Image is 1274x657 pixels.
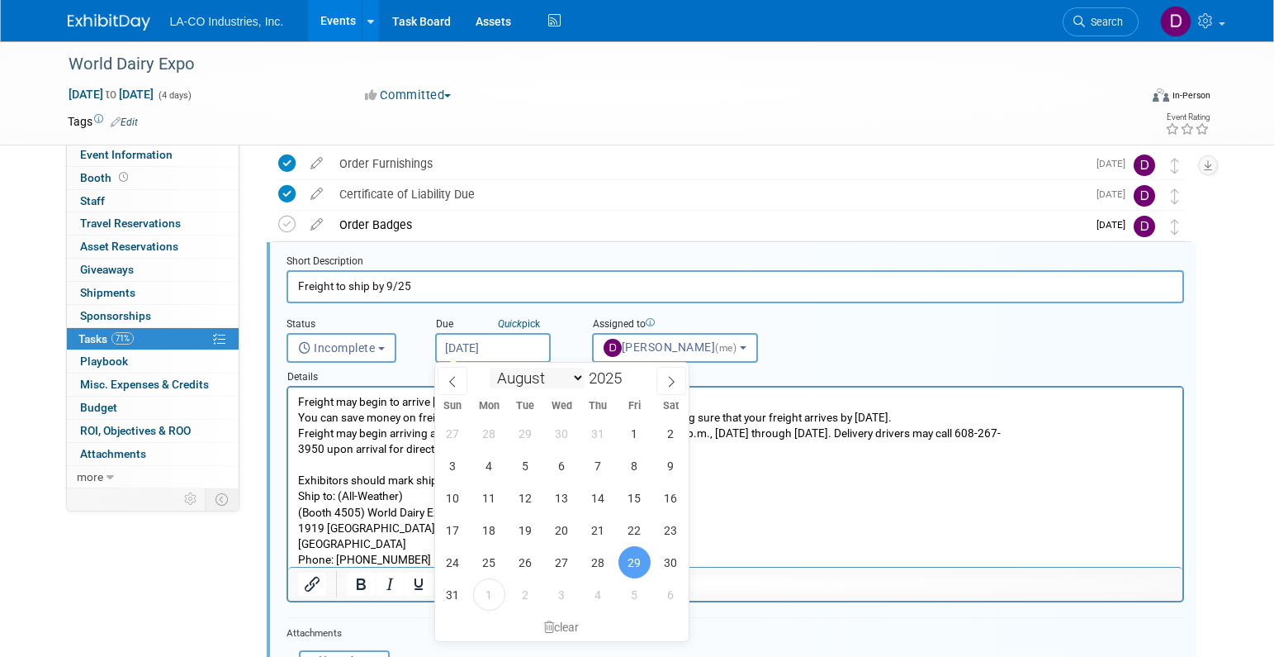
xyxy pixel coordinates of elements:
[582,417,614,450] span: July 31, 2025
[495,317,543,331] a: Quickpick
[331,180,1087,208] div: Certificate of Liability Due
[111,332,134,345] span: 71%
[80,286,135,299] span: Shipments
[77,470,103,483] span: more
[347,573,375,596] button: Bold
[1153,88,1169,102] img: Format-Inperson.png
[80,401,117,414] span: Budget
[405,573,433,596] button: Underline
[1134,185,1155,207] img: Daniel Lucianek
[298,573,326,596] button: Insert/edit link
[1096,158,1134,169] span: [DATE]
[507,401,543,412] span: Tue
[437,417,469,450] span: July 27, 2025
[116,171,131,183] span: Booth not reserved yet
[473,578,505,611] span: September 1, 2025
[67,282,239,304] a: Shipments
[111,117,138,128] a: Edit
[582,514,614,546] span: August 21, 2025
[509,514,542,546] span: August 19, 2025
[287,317,410,333] div: Status
[618,514,651,546] span: August 22, 2025
[582,578,614,611] span: September 4, 2025
[80,263,134,276] span: Giveaways
[1172,89,1210,102] div: In-Person
[78,332,134,345] span: Tasks
[302,217,331,232] a: edit
[67,212,239,235] a: Travel Reservations
[435,317,567,333] div: Due
[546,546,578,578] span: August 27, 2025
[80,194,105,207] span: Staff
[437,546,469,578] span: August 24, 2025
[80,447,146,460] span: Attachments
[592,317,798,333] div: Assigned to
[80,355,128,368] span: Playbook
[437,514,469,546] span: August 17, 2025
[287,626,390,640] div: Attachments
[67,397,239,419] a: Budget
[63,50,1114,79] div: World Dairy Expo
[582,482,614,514] span: August 14, 2025
[80,217,181,230] span: Travel Reservations
[546,450,578,482] span: August 6, 2025
[490,368,585,388] select: Month
[585,369,634,388] input: Year
[376,573,404,596] button: Italic
[580,401,616,412] span: Thu
[1134,216,1155,237] img: Daniel Lucianek
[655,514,687,546] span: August 23, 2025
[435,613,689,641] div: clear
[1096,219,1134,231] span: [DATE]
[68,14,150,31] img: ExhibitDay
[67,420,239,442] a: ROI, Objectives & ROO
[618,482,651,514] span: August 15, 2025
[509,482,542,514] span: August 12, 2025
[437,482,469,514] span: August 10, 2025
[359,87,457,104] button: Committed
[618,546,651,578] span: August 29, 2025
[655,546,687,578] span: August 30, 2025
[302,187,331,202] a: edit
[473,482,505,514] span: August 11, 2025
[437,578,469,611] span: August 31, 2025
[298,341,376,355] span: Incomplete
[655,578,687,611] span: September 6, 2025
[1160,6,1191,37] img: Daniel Lucianek
[331,150,1087,178] div: Order Furnishings
[715,342,736,354] span: (me)
[509,578,542,611] span: September 2, 2025
[655,482,687,514] span: August 16, 2025
[618,417,651,450] span: August 1, 2025
[546,514,578,546] span: August 20, 2025
[546,578,578,611] span: September 3, 2025
[582,450,614,482] span: August 7, 2025
[1171,188,1179,204] i: Move task
[618,578,651,611] span: September 5, 2025
[67,466,239,488] a: more
[80,148,173,161] span: Event Information
[80,424,191,437] span: ROI, Objectives & ROO
[9,7,886,180] body: Rich Text Area. Press ALT-0 for help.
[604,340,740,354] span: [PERSON_NAME]
[67,443,239,465] a: Attachments
[473,450,505,482] span: August 4, 2025
[473,417,505,450] span: July 28, 2025
[509,546,542,578] span: August 26, 2025
[498,318,522,330] i: Quick
[582,546,614,578] span: August 28, 2025
[509,417,542,450] span: July 29, 2025
[67,350,239,373] a: Playbook
[652,401,689,412] span: Sat
[1041,86,1211,111] div: Event Format
[435,401,471,412] span: Sun
[177,488,206,510] td: Personalize Event Tab Strip
[67,190,239,212] a: Staff
[1171,219,1179,235] i: Move task
[67,236,239,258] a: Asset Reservations
[67,144,239,166] a: Event Information
[1171,158,1179,174] i: Move task
[331,211,1087,239] div: Order Badges
[473,514,505,546] span: August 18, 2025
[80,378,209,391] span: Misc. Expenses & Credits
